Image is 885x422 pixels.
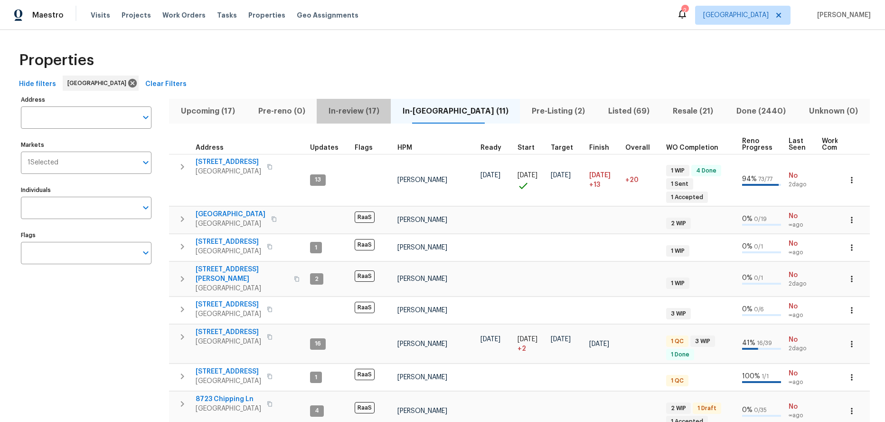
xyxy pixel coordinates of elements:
[589,144,609,151] span: Finish
[355,402,375,413] span: RaaS
[355,270,375,282] span: RaaS
[322,105,385,118] span: In-review (17)
[789,412,814,420] span: ∞ ago
[122,10,151,20] span: Projects
[603,105,656,118] span: Listed (69)
[21,97,151,103] label: Address
[789,138,806,151] span: Last Seen
[196,210,265,219] span: [GEOGRAPHIC_DATA]
[789,270,814,280] span: No
[667,220,690,228] span: 2 WIP
[526,105,591,118] span: Pre-Listing (2)
[742,373,760,380] span: 100 %
[789,302,814,311] span: No
[196,265,288,284] span: [STREET_ADDRESS][PERSON_NAME]
[196,376,261,386] span: [GEOGRAPHIC_DATA]
[196,157,261,167] span: [STREET_ADDRESS]
[28,159,58,167] span: 1 Selected
[480,336,500,343] span: [DATE]
[196,237,261,247] span: [STREET_ADDRESS]
[248,10,285,20] span: Properties
[803,105,864,118] span: Unknown (0)
[667,247,688,255] span: 1 WIP
[551,144,573,151] span: Target
[397,276,447,282] span: [PERSON_NAME]
[789,335,814,345] span: No
[789,369,814,378] span: No
[196,144,224,151] span: Address
[310,144,339,151] span: Updates
[311,176,325,184] span: 13
[514,154,547,206] td: Project started on time
[518,144,535,151] span: Start
[789,345,814,353] span: 2d ago
[754,275,763,281] span: 0 / 1
[175,105,241,118] span: Upcoming (17)
[667,310,690,318] span: 3 WIP
[196,219,265,229] span: [GEOGRAPHIC_DATA]
[667,404,690,412] span: 2 WIP
[731,105,792,118] span: Done (2440)
[742,176,757,182] span: 94 %
[551,336,571,343] span: [DATE]
[217,12,237,19] span: Tasks
[667,337,687,345] span: 1 QC
[589,180,600,190] span: +13
[19,56,94,65] span: Properties
[252,105,311,118] span: Pre-reno (0)
[789,171,814,181] span: No
[742,407,753,413] span: 0 %
[625,144,659,151] div: Days past target finish date
[518,144,543,151] div: Actual renovation start date
[789,311,814,319] span: ∞ ago
[518,336,537,343] span: [DATE]
[397,244,447,251] span: [PERSON_NAME]
[667,167,688,175] span: 1 WIP
[355,302,375,313] span: RaaS
[762,374,769,379] span: 1 / 1
[691,337,714,345] span: 3 WIP
[789,378,814,386] span: ∞ ago
[196,247,261,256] span: [GEOGRAPHIC_DATA]
[742,216,753,222] span: 0 %
[813,10,871,20] span: [PERSON_NAME]
[480,144,501,151] span: Ready
[789,239,814,249] span: No
[67,78,130,88] span: [GEOGRAPHIC_DATA]
[589,172,611,179] span: [DATE]
[141,76,190,93] button: Clear Filters
[742,275,753,281] span: 0 %
[789,402,814,412] span: No
[789,221,814,229] span: ∞ ago
[63,76,139,91] div: [GEOGRAPHIC_DATA]
[585,154,621,206] td: Scheduled to finish 13 day(s) late
[754,307,764,312] span: 0 / 6
[196,167,261,176] span: [GEOGRAPHIC_DATA]
[196,404,261,413] span: [GEOGRAPHIC_DATA]
[518,172,537,179] span: [DATE]
[754,244,763,249] span: 0 / 1
[311,407,323,415] span: 4
[139,111,152,124] button: Open
[742,138,772,151] span: Reno Progress
[757,340,772,346] span: 16 / 39
[822,138,855,151] span: Work Complete
[667,279,688,288] span: 1 WIP
[589,144,618,151] div: Projected renovation finish date
[742,306,753,313] span: 0 %
[196,367,261,376] span: [STREET_ADDRESS]
[789,280,814,288] span: 2d ago
[480,172,500,179] span: [DATE]
[667,105,719,118] span: Resale (21)
[742,340,755,346] span: 41 %
[196,327,261,337] span: [STREET_ADDRESS]
[139,246,152,259] button: Open
[91,10,110,20] span: Visits
[692,167,720,175] span: 4 Done
[667,351,693,359] span: 1 Done
[625,144,650,151] span: Overall
[625,177,639,183] span: +20
[703,10,769,20] span: [GEOGRAPHIC_DATA]
[311,244,321,252] span: 1
[15,76,60,93] button: Hide filters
